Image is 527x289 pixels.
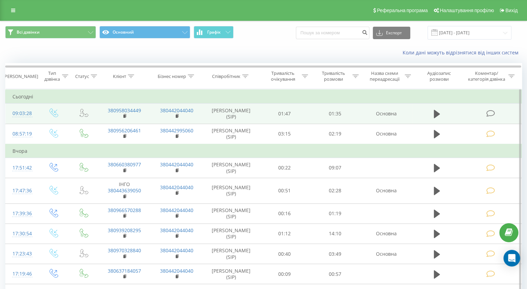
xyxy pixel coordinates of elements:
[108,127,141,134] a: 380956206461
[75,73,89,79] div: Статус
[212,73,240,79] div: Співробітник
[260,104,310,124] td: 01:47
[160,161,193,168] a: 380442044040
[506,8,518,13] span: Вихід
[360,178,412,204] td: Основна
[98,178,150,204] td: ІНГО
[99,26,190,38] button: Основний
[310,203,360,224] td: 01:19
[316,70,351,82] div: Тривалість розмови
[12,267,31,281] div: 17:19:46
[108,107,141,114] a: 380958034449
[367,70,403,82] div: Назва схеми переадресації
[419,70,459,82] div: Аудіозапис розмови
[377,8,428,13] span: Реферальна програма
[12,127,31,141] div: 08:57:19
[6,144,522,158] td: Вчора
[108,227,141,234] a: 380939208295
[503,250,520,266] div: Open Intercom Messenger
[203,224,260,244] td: [PERSON_NAME] (SIP)
[310,178,360,204] td: 02:28
[203,104,260,124] td: [PERSON_NAME] (SIP)
[203,203,260,224] td: [PERSON_NAME] (SIP)
[260,224,310,244] td: 01:12
[158,73,186,79] div: Бізнес номер
[203,158,260,178] td: [PERSON_NAME] (SIP)
[310,224,360,244] td: 14:10
[266,70,300,82] div: Тривалість очікування
[260,178,310,204] td: 00:51
[160,247,193,254] a: 380442044040
[360,124,412,144] td: Основна
[160,268,193,274] a: 380442044040
[160,107,193,114] a: 380442044040
[3,73,38,79] div: [PERSON_NAME]
[6,90,522,104] td: Сьогодні
[360,224,412,244] td: Основна
[310,124,360,144] td: 02:19
[203,264,260,284] td: [PERSON_NAME] (SIP)
[108,207,141,213] a: 380966570288
[360,104,412,124] td: Основна
[310,244,360,264] td: 03:49
[260,158,310,178] td: 00:22
[194,26,234,38] button: Графік
[207,30,221,35] span: Графік
[203,244,260,264] td: [PERSON_NAME] (SIP)
[12,161,31,175] div: 17:51:42
[360,244,412,264] td: Основна
[108,268,141,274] a: 380637184057
[108,161,141,168] a: 380660380977
[260,244,310,264] td: 00:40
[466,70,507,82] div: Коментар/категорія дзвінка
[203,178,260,204] td: [PERSON_NAME] (SIP)
[12,107,31,120] div: 09:03:28
[12,247,31,261] div: 17:23:43
[160,207,193,213] a: 380442044040
[12,207,31,220] div: 17:39:36
[160,227,193,234] a: 380442044040
[310,158,360,178] td: 09:07
[108,187,141,194] a: 380443639050
[440,8,494,13] span: Налаштування профілю
[203,124,260,144] td: [PERSON_NAME] (SIP)
[160,184,193,191] a: 380442044040
[17,29,39,35] span: Всі дзвінки
[5,26,96,38] button: Всі дзвінки
[310,104,360,124] td: 01:35
[403,49,522,56] a: Коли дані можуть відрізнятися вiд інших систем
[12,184,31,198] div: 17:47:36
[373,27,410,39] button: Експорт
[310,264,360,284] td: 00:57
[44,70,60,82] div: Тип дзвінка
[260,124,310,144] td: 03:15
[260,203,310,224] td: 00:16
[296,27,369,39] input: Пошук за номером
[108,247,141,254] a: 380970328840
[260,264,310,284] td: 00:09
[12,227,31,240] div: 17:30:54
[113,73,126,79] div: Клієнт
[160,127,193,134] a: 380442995060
